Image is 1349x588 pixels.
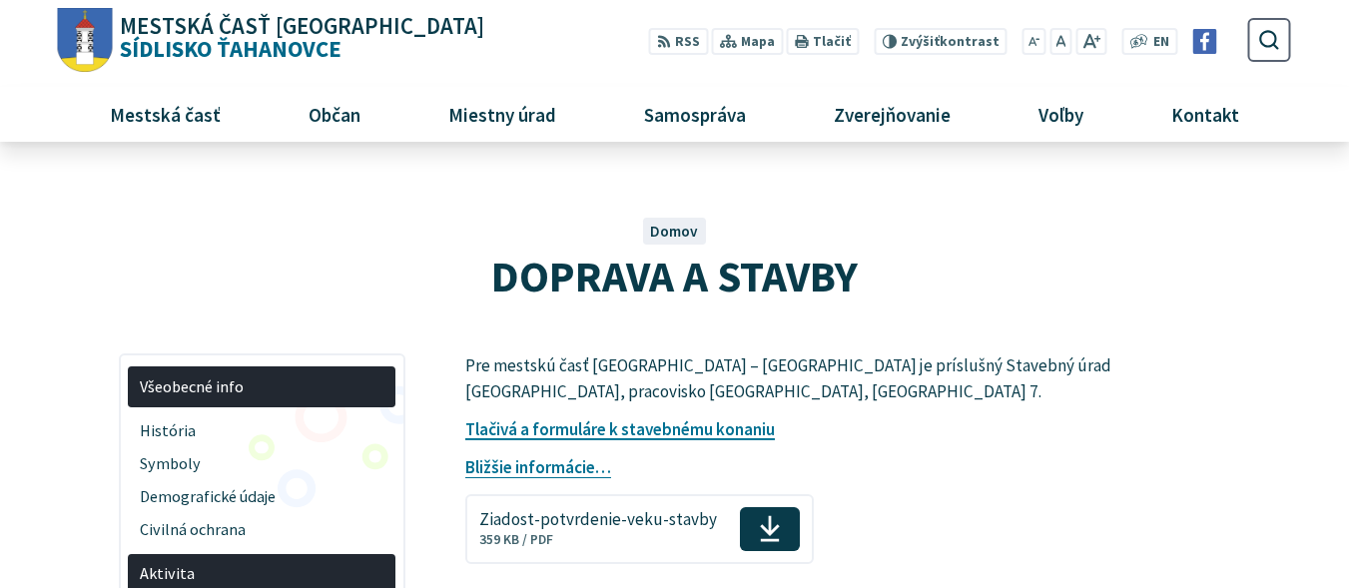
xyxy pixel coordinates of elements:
span: Tlačiť [813,34,851,50]
button: Zvýšiťkontrast [874,28,1007,55]
span: Demografické údaje [140,480,384,513]
button: Tlačiť [787,28,859,55]
button: Nastaviť pôvodnú veľkosť písma [1049,28,1071,55]
span: Voľby [1031,87,1091,141]
a: Mestská časť [73,87,257,141]
span: RSS [675,32,700,53]
span: Všeobecné info [140,370,384,403]
a: Občan [272,87,396,141]
span: História [140,414,384,447]
button: Zmenšiť veľkosť písma [1022,28,1046,55]
a: Symboly [128,447,395,480]
span: 359 KB / PDF [479,531,553,548]
a: História [128,414,395,447]
span: Ziadost-potvrdenie-veku-stavby [479,510,717,529]
a: RSS [649,28,708,55]
a: Domov [650,222,698,241]
button: Zväčšiť veľkosť písma [1075,28,1106,55]
a: Všeobecné info [128,366,395,407]
a: Miestny úrad [411,87,592,141]
a: Samospráva [608,87,783,141]
a: Ziadost-potvrdenie-veku-stavby359 KB / PDF [465,494,813,564]
span: Miestny úrad [440,87,563,141]
span: Sídlisko Ťahanovce [113,15,485,61]
a: Voľby [1003,87,1120,141]
a: Bližšie informácie… [465,456,611,478]
a: Tlačivá a formuláre k stavebnému konaniu [465,418,775,440]
span: kontrast [901,34,1000,50]
a: Kontakt [1135,87,1276,141]
p: Pre mestskú časť [GEOGRAPHIC_DATA] – [GEOGRAPHIC_DATA] je príslušný Stavebný úrad [GEOGRAPHIC_DAT... [465,353,1139,404]
span: Civilná ochrana [140,513,384,546]
a: Logo Sídlisko Ťahanovce, prejsť na domovskú stránku. [58,8,484,73]
span: DOPRAVA A STAVBY [491,249,858,303]
span: Zvýšiť [901,33,940,50]
span: Zverejňovanie [826,87,958,141]
span: Kontakt [1164,87,1247,141]
img: Prejsť na domovskú stránku [58,8,113,73]
a: Demografické údaje [128,480,395,513]
img: Prejsť na Facebook stránku [1192,29,1217,54]
span: Mapa [741,32,775,53]
span: Symboly [140,447,384,480]
a: Zverejňovanie [798,87,988,141]
span: Samospráva [636,87,753,141]
span: Mestská časť [GEOGRAPHIC_DATA] [120,15,484,38]
span: Občan [301,87,367,141]
a: Mapa [712,28,783,55]
span: EN [1153,32,1169,53]
a: EN [1148,32,1175,53]
span: Mestská časť [102,87,228,141]
a: Civilná ochrana [128,513,395,546]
